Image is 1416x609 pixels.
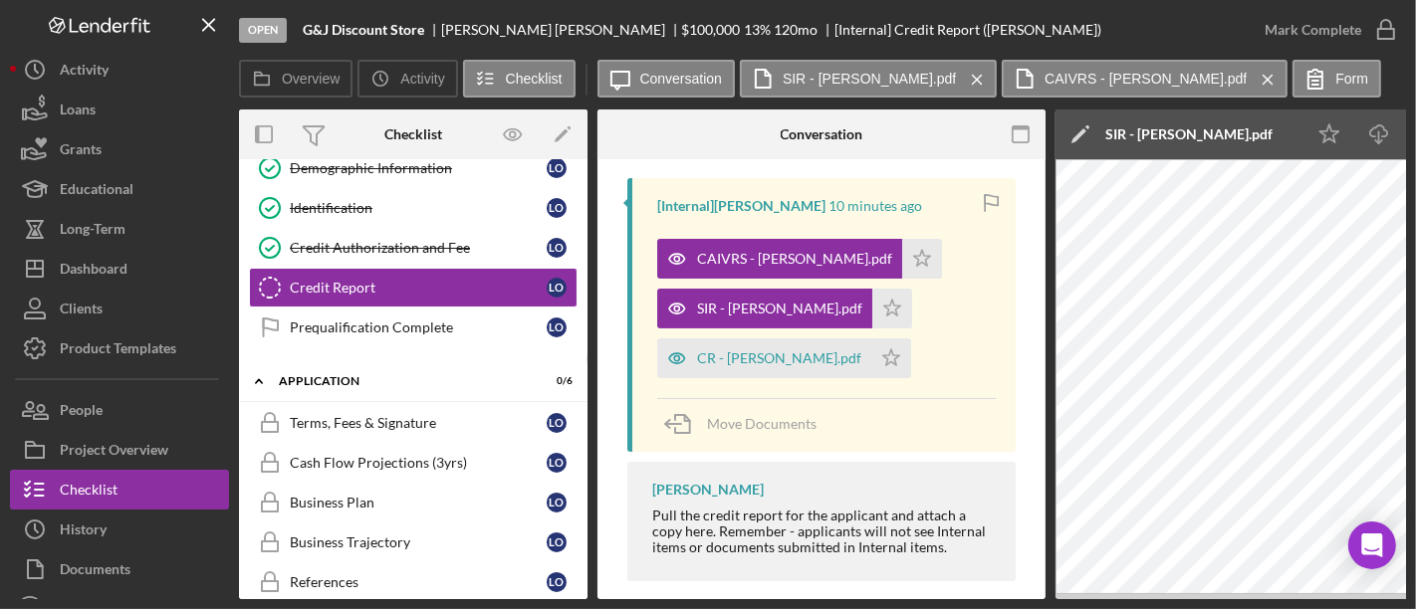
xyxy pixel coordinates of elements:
div: 120 mo [774,22,818,38]
label: Conversation [640,71,723,87]
div: Demographic Information [290,160,547,176]
div: People [60,390,103,435]
div: Checklist [384,126,442,142]
div: Long-Term [60,209,125,254]
div: [PERSON_NAME] [PERSON_NAME] [441,22,682,38]
div: Credit Authorization and Fee [290,240,547,256]
button: Long-Term [10,209,229,249]
button: CAIVRS - [PERSON_NAME].pdf [657,239,942,279]
button: Form [1293,60,1381,98]
div: L O [547,158,567,178]
div: L O [547,453,567,473]
button: SIR - [PERSON_NAME].pdf [657,289,912,328]
div: SIR - [PERSON_NAME].pdf [1105,126,1273,142]
div: Documents [60,549,130,594]
div: Dashboard [60,249,127,294]
button: Loans [10,90,229,129]
button: Move Documents [657,399,836,449]
label: CAIVRS - [PERSON_NAME].pdf [1045,71,1247,87]
button: Dashboard [10,249,229,289]
div: CAIVRS - [PERSON_NAME].pdf [697,251,892,267]
div: Project Overview [60,430,168,475]
button: Activity [10,50,229,90]
button: CAIVRS - [PERSON_NAME].pdf [1002,60,1288,98]
div: L O [547,493,567,512]
a: Credit Authorization and FeeLO [249,228,578,268]
label: Checklist [506,71,563,87]
a: Project Overview [10,430,229,470]
button: SIR - [PERSON_NAME].pdf [740,60,997,98]
a: Business PlanLO [249,483,578,522]
div: L O [547,532,567,552]
button: Checklist [10,470,229,509]
a: Cash Flow Projections (3yrs)LO [249,443,578,483]
div: Terms, Fees & Signature [290,415,547,431]
label: Form [1335,71,1368,87]
div: CR - [PERSON_NAME].pdf [697,350,861,366]
div: Business Plan [290,495,547,510]
button: Product Templates [10,328,229,368]
div: [PERSON_NAME] [652,482,764,498]
div: Clients [60,289,103,333]
button: History [10,509,229,549]
div: L O [547,317,567,337]
div: Credit Report [290,280,547,296]
label: Overview [282,71,340,87]
div: Checklist [60,470,118,514]
label: SIR - [PERSON_NAME].pdf [783,71,956,87]
button: CR - [PERSON_NAME].pdf [657,338,911,378]
div: 13 % [744,22,771,38]
div: Identification [290,200,547,216]
div: L O [547,572,567,592]
div: Prequalification Complete [290,319,547,335]
div: Open [239,18,287,43]
a: ReferencesLO [249,562,578,602]
button: Checklist [463,60,576,98]
button: Educational [10,169,229,209]
div: References [290,574,547,590]
div: History [60,509,107,554]
div: L O [547,198,567,218]
div: L O [547,238,567,258]
button: Grants [10,129,229,169]
a: Credit ReportLO [249,268,578,307]
button: Overview [239,60,353,98]
div: L O [547,413,567,433]
button: Activity [357,60,457,98]
div: Educational [60,169,133,214]
div: 0 / 6 [537,375,573,387]
div: Pull the credit report for the applicant and attach a copy here. Remember - applicants will not s... [652,507,996,555]
div: [Internal] Credit Report ([PERSON_NAME]) [834,22,1101,38]
div: Mark Complete [1265,10,1361,50]
div: Application [279,375,523,387]
button: People [10,390,229,430]
a: Prequalification CompleteLO [249,307,578,347]
button: Clients [10,289,229,328]
a: Demographic InformationLO [249,148,578,188]
button: Documents [10,549,229,589]
span: $100,000 [682,21,741,38]
time: 2025-10-08 17:13 [828,198,922,214]
div: Product Templates [60,328,176,373]
div: Business Trajectory [290,534,547,550]
a: Business TrajectoryLO [249,522,578,562]
a: IdentificationLO [249,188,578,228]
span: Move Documents [707,415,817,432]
div: [Internal] [PERSON_NAME] [657,198,826,214]
button: Mark Complete [1245,10,1406,50]
div: SIR - [PERSON_NAME].pdf [697,301,862,316]
div: Loans [60,90,96,134]
a: Terms, Fees & SignatureLO [249,403,578,443]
